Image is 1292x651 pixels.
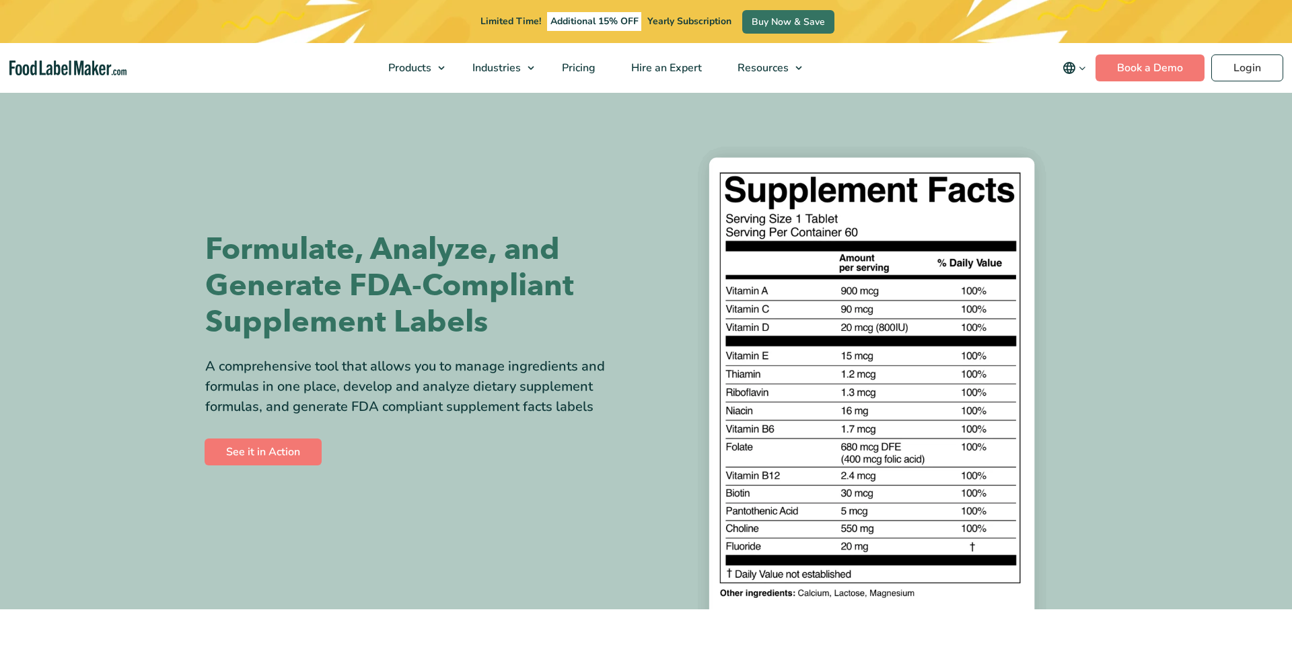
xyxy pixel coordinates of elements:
[627,61,703,75] span: Hire an Expert
[468,61,522,75] span: Industries
[205,438,322,465] a: See it in Action
[205,356,636,417] div: A comprehensive tool that allows you to manage ingredients and formulas in one place, develop and...
[720,43,809,93] a: Resources
[384,61,433,75] span: Products
[733,61,790,75] span: Resources
[480,15,541,28] span: Limited Time!
[1096,54,1205,81] a: Book a Demo
[371,43,452,93] a: Products
[1211,54,1283,81] a: Login
[205,231,636,340] h1: Formulate, Analyze, and Generate FDA-Compliant Supplement Labels
[547,12,642,31] span: Additional 15% OFF
[558,61,597,75] span: Pricing
[455,43,541,93] a: Industries
[614,43,717,93] a: Hire an Expert
[647,15,731,28] span: Yearly Subscription
[742,10,834,34] a: Buy Now & Save
[544,43,610,93] a: Pricing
